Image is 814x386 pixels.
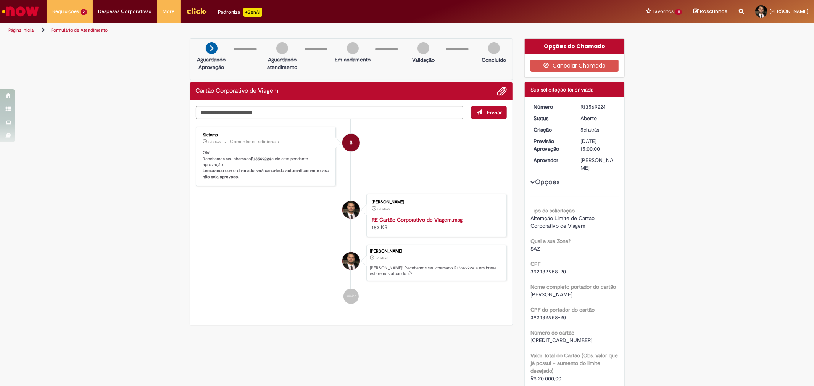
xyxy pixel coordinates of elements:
span: [PERSON_NAME] [530,291,572,298]
span: Alteração Limite de Cartão Corporativo de Viagem [530,215,596,229]
b: Lembrando que o chamado será cancelado automaticamente caso não seja aprovado. [203,168,331,180]
time: 26/09/2025 08:59:23 [376,256,388,261]
button: Cancelar Chamado [530,60,619,72]
dt: Aprovador [528,156,575,164]
span: S [350,133,353,152]
div: Padroniza [218,8,262,17]
b: R13569224 [251,156,272,162]
div: Felipe Valim Ahlberg [342,252,360,270]
span: 5d atrás [209,140,221,144]
img: img-circle-grey.png [417,42,429,54]
div: [PERSON_NAME] [580,156,616,172]
dt: Status [528,114,575,122]
button: Enviar [471,106,507,119]
div: Sistema [203,133,330,137]
img: img-circle-grey.png [276,42,288,54]
span: 5d atrás [580,126,599,133]
img: img-circle-grey.png [488,42,500,54]
p: Aguardando atendimento [264,56,301,71]
div: Opções do Chamado [525,39,624,54]
span: Sua solicitação foi enviada [530,86,593,93]
b: Número do cartão [530,329,574,336]
span: Despesas Corporativas [98,8,152,15]
div: 26/09/2025 08:59:23 [580,126,616,133]
dt: Criação [528,126,575,133]
span: Favoritos [653,8,674,15]
b: Nome completo portador do cartão [530,283,616,290]
a: Formulário de Atendimento [51,27,108,33]
div: [PERSON_NAME] [372,200,499,204]
dt: Previsão Aprovação [528,137,575,153]
textarea: Digite sua mensagem aqui... [196,106,464,119]
span: Requisições [52,8,79,15]
time: 26/09/2025 08:59:23 [580,126,599,133]
p: Em andamento [335,56,371,63]
p: Concluído [482,56,506,64]
p: +GenAi [243,8,262,17]
span: More [163,8,175,15]
span: 5d atrás [376,256,388,261]
span: Enviar [487,109,502,116]
span: SAZ [530,245,540,252]
div: Aberto [580,114,616,122]
p: Aguardando Aprovação [193,56,230,71]
ul: Histórico de tíquete [196,119,507,312]
time: 26/09/2025 08:59:33 [209,140,221,144]
span: R$ 20.000,00 [530,375,561,382]
img: img-circle-grey.png [347,42,359,54]
div: [PERSON_NAME] [370,249,503,254]
span: 392.132.958-20 [530,268,566,275]
span: [CREDIT_CARD_NUMBER] [530,337,592,344]
b: Qual a sua Zona? [530,238,571,244]
p: Validação [412,56,435,64]
div: 182 KB [372,216,499,231]
img: click_logo_yellow_360x200.png [186,5,207,17]
span: 11 [675,9,682,15]
p: Olá! Recebemos seu chamado e ele esta pendente aprovação. [203,150,330,180]
a: RE Cartão Corporativo de Viagem.msg [372,216,463,223]
div: [DATE] 15:00:00 [580,137,616,153]
div: R13569224 [580,103,616,111]
span: [PERSON_NAME] [770,8,808,14]
h2: Cartão Corporativo de Viagem Histórico de tíquete [196,88,279,95]
span: Rascunhos [700,8,727,15]
dt: Número [528,103,575,111]
b: Valor Total do Cartão (Obs. Valor que já possui + aumento do limite desejado) [530,352,618,374]
img: ServiceNow [1,4,40,19]
div: System [342,134,360,151]
a: Rascunhos [693,8,727,15]
span: 392.132.958-20 [530,314,566,321]
img: arrow-next.png [206,42,218,54]
li: Felipe Valim Ahlberg [196,245,507,281]
b: CPF [530,261,540,267]
button: Adicionar anexos [497,86,507,96]
time: 26/09/2025 08:58:45 [377,207,390,211]
b: Tipo da solicitação [530,207,575,214]
p: [PERSON_NAME]! Recebemos seu chamado R13569224 e em breve estaremos atuando. [370,265,503,277]
span: 2 [81,9,87,15]
div: Felipe Valim Ahlberg [342,201,360,219]
b: CPF do portador do cartão [530,306,595,313]
small: Comentários adicionais [230,138,279,145]
ul: Trilhas de página [6,23,537,37]
a: Página inicial [8,27,35,33]
span: 5d atrás [377,207,390,211]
